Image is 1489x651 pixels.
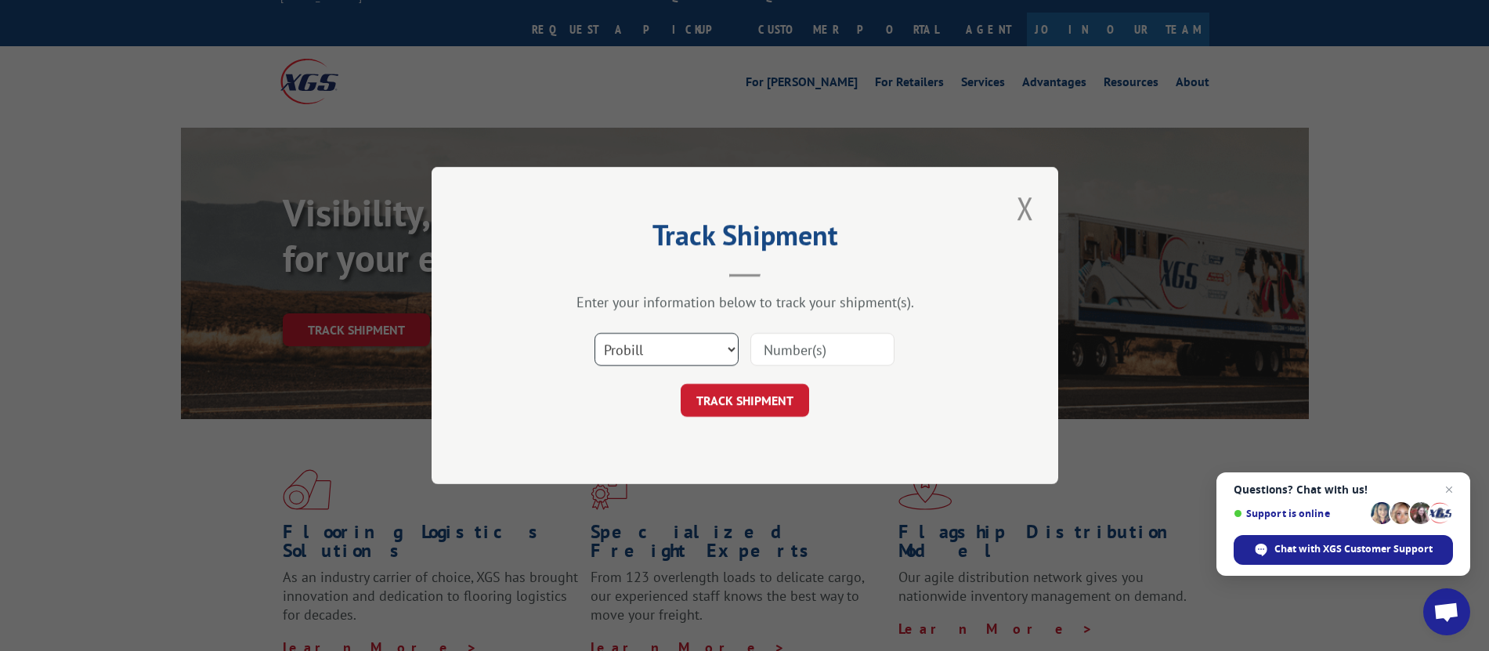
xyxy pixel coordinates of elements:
span: Support is online [1234,508,1365,519]
input: Number(s) [750,333,894,366]
button: Close modal [1012,186,1039,230]
a: Open chat [1423,588,1470,635]
span: Questions? Chat with us! [1234,483,1453,496]
span: Chat with XGS Customer Support [1274,542,1433,556]
div: Enter your information below to track your shipment(s). [510,293,980,311]
span: Chat with XGS Customer Support [1234,535,1453,565]
h2: Track Shipment [510,224,980,254]
button: TRACK SHIPMENT [681,384,809,417]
